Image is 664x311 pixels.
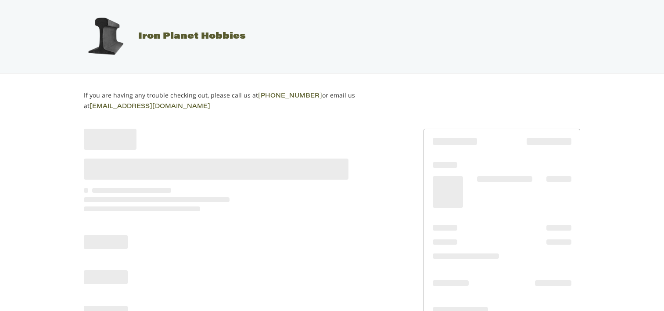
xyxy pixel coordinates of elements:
[138,32,246,41] span: Iron Planet Hobbies
[75,32,246,41] a: Iron Planet Hobbies
[83,14,127,58] img: Iron Planet Hobbies
[90,104,210,110] a: [EMAIL_ADDRESS][DOMAIN_NAME]
[84,90,383,112] p: If you are having any trouble checking out, please call us at or email us at
[258,93,322,99] a: [PHONE_NUMBER]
